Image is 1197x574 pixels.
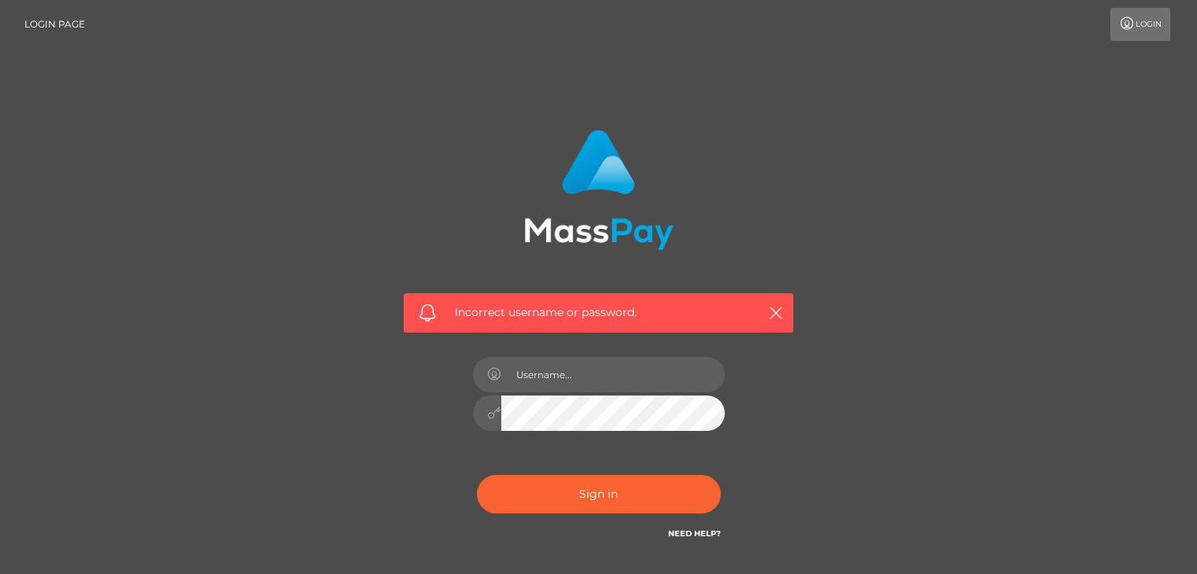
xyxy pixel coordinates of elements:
[501,357,725,392] input: Username...
[24,8,85,41] a: Login Page
[1110,8,1170,41] a: Login
[455,304,742,321] span: Incorrect username or password.
[668,528,721,539] a: Need Help?
[477,475,721,513] button: Sign in
[524,130,674,250] img: MassPay Login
